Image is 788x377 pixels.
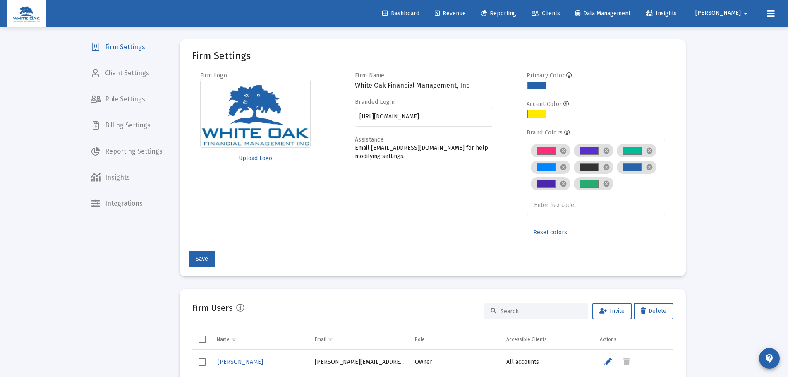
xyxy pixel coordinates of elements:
[192,52,251,60] mat-card-title: Firm Settings
[596,329,673,349] td: Column Actions
[189,251,215,267] button: Save
[415,336,425,343] div: Role
[527,224,574,241] button: Reset colors
[84,37,169,57] a: Firm Settings
[415,358,432,365] span: Owner
[741,5,751,22] mat-icon: arrow_drop_down
[501,308,582,315] input: Search
[376,5,426,22] a: Dashboard
[355,136,384,143] label: Assistance
[311,329,411,349] td: Column Email
[603,180,610,187] mat-icon: cancel
[646,147,653,154] mat-icon: cancel
[560,163,567,171] mat-icon: cancel
[200,80,311,148] img: Firm logo
[84,142,169,161] a: Reporting Settings
[428,5,472,22] a: Revenue
[646,10,677,17] span: Insights
[527,101,562,108] label: Accent Color
[560,180,567,187] mat-icon: cancel
[599,307,625,315] span: Invite
[213,329,311,349] td: Column Name
[641,307,666,315] span: Delete
[355,144,493,161] p: Email [EMAIL_ADDRESS][DOMAIN_NAME] for help modifying settings.
[84,63,169,83] a: Client Settings
[311,350,411,375] td: [PERSON_NAME][EMAIL_ADDRESS][DOMAIN_NAME]
[328,336,334,342] span: Show filter options for column 'Email'
[84,115,169,135] a: Billing Settings
[634,303,673,319] button: Delete
[685,5,761,22] button: [PERSON_NAME]
[435,10,466,17] span: Revenue
[217,356,264,368] a: [PERSON_NAME]
[531,142,661,210] mat-chip-list: Brand colors
[474,5,523,22] a: Reporting
[199,358,206,366] div: Select row
[532,10,560,17] span: Clients
[315,336,326,343] div: Email
[199,336,206,343] div: Select all
[84,194,169,214] a: Integrations
[603,163,610,171] mat-icon: cancel
[527,72,565,79] label: Primary Color
[527,129,563,136] label: Brand Colors
[600,336,616,343] div: Actions
[560,147,567,154] mat-icon: cancel
[534,202,596,209] input: Enter hex code...
[764,353,774,363] mat-icon: contact_support
[200,72,228,79] label: Firm Logo
[525,5,567,22] a: Clients
[603,147,610,154] mat-icon: cancel
[355,98,395,106] label: Branded Login
[3,6,469,20] em: Please carefully compare this report against the actual account statement delivered from Fidelity...
[196,255,208,262] span: Save
[231,336,237,342] span: Show filter options for column 'Name'
[382,10,419,17] span: Dashboard
[646,163,653,171] mat-icon: cancel
[13,5,40,22] img: Dashboard
[533,229,567,236] span: Reset colors
[355,80,493,91] h3: White Oak Financial Management, Inc
[481,10,516,17] span: Reporting
[218,358,263,365] span: [PERSON_NAME]
[506,358,539,365] span: All accounts
[639,5,683,22] a: Insights
[411,329,502,349] td: Column Role
[192,301,233,315] h2: Firm Users
[84,89,169,109] a: Role Settings
[200,150,311,167] button: Upload Logo
[592,303,632,319] button: Invite
[84,168,169,187] a: Insights
[502,329,595,349] td: Column Accessible Clients
[575,10,630,17] span: Data Management
[506,336,547,343] div: Accessible Clients
[239,155,272,162] span: Upload Logo
[355,72,385,79] label: Firm Name
[695,10,741,17] span: [PERSON_NAME]
[217,336,230,343] div: Name
[569,5,637,22] a: Data Management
